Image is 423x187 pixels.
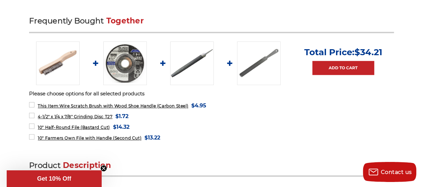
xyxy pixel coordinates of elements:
[144,133,160,142] span: $13.22
[63,161,111,170] span: Description
[38,103,60,108] strong: This Item:
[38,135,141,141] span: 10" Farmers Own File with Handle (Second Cut)
[29,161,61,170] span: Product
[304,47,382,58] p: Total Price:
[363,162,416,182] button: Contact us
[29,16,104,25] span: Frequently Bought
[29,90,394,98] p: Please choose options for all selected products
[38,125,110,130] span: 10" Half-Round File (Bastard Cut)
[191,101,206,110] span: $4.95
[38,103,188,108] span: Wire Scratch Brush with Wood Shoe Handle (Carbon Steel)
[38,114,112,119] span: 4-1/2" x 1/4 x 7/8" Grinding Disc T27
[7,170,102,187] div: Get 10% OffClose teaser
[36,41,80,85] img: Wire Scratch Brush with Wood Shoe Handle (Carbon Steel)
[37,175,71,182] span: Get 10% Off
[106,16,144,25] span: Together
[113,122,129,131] span: $14.32
[100,165,107,172] button: Close teaser
[312,61,374,75] a: Add to Cart
[381,169,412,175] span: Contact us
[354,47,382,58] span: $34.21
[115,112,128,121] span: $1.72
